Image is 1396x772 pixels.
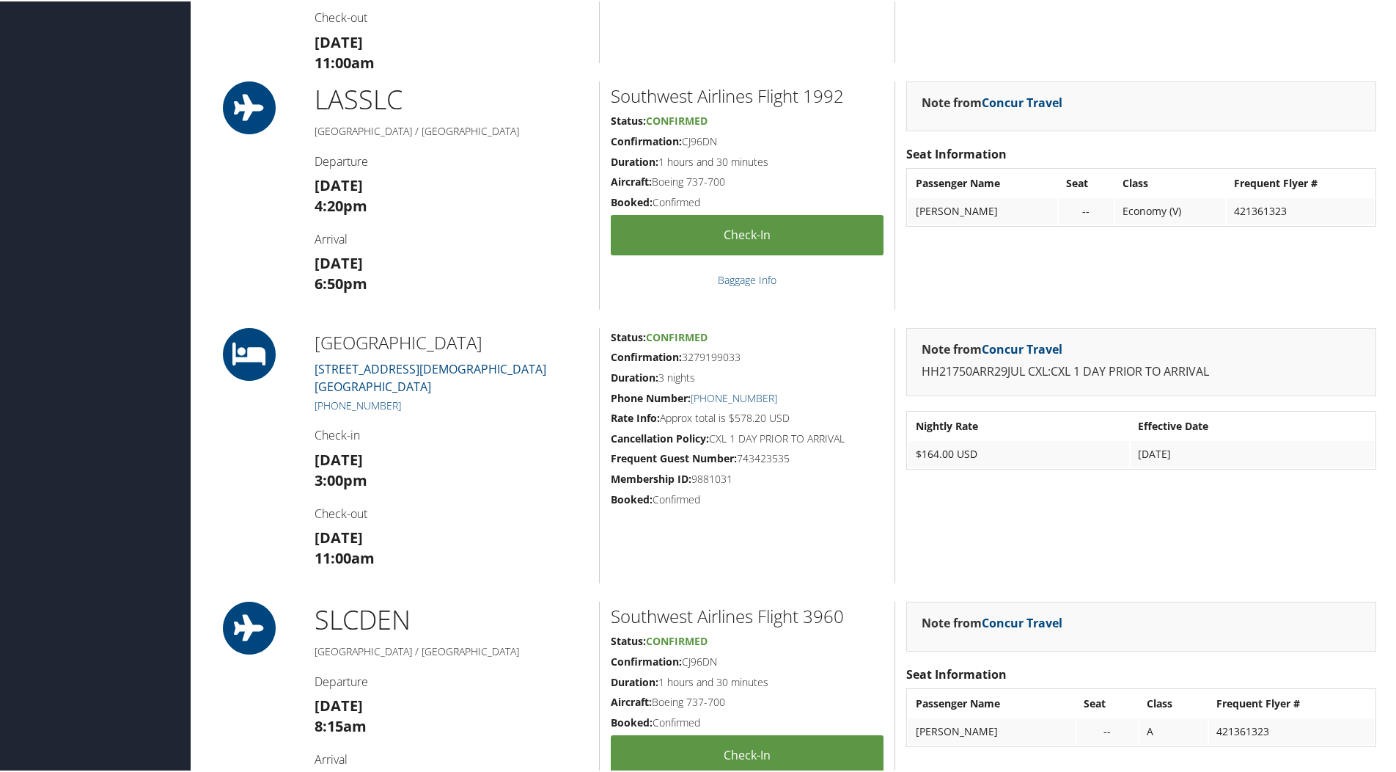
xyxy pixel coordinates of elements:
[908,717,1075,743] td: [PERSON_NAME]
[611,133,883,148] h5: CJ96DN
[611,693,883,708] h5: Boeing 737-700
[611,153,658,167] strong: Duration:
[906,145,1007,161] strong: Seat Information
[611,430,709,444] strong: Cancellation Policy:
[906,665,1007,681] strong: Seat Information
[611,153,883,168] h5: 1 hours and 30 minutes
[982,93,1062,109] a: Concur Travel
[611,430,883,445] h5: CXL 1 DAY PRIOR TO ARRIVAL
[611,653,883,668] h5: CJ96DN
[691,390,777,404] a: [PHONE_NUMBER]
[315,672,588,688] h4: Departure
[315,397,401,411] a: [PHONE_NUMBER]
[611,369,883,384] h5: 3 nights
[611,491,653,505] strong: Booked:
[611,674,883,688] h5: 1 hours and 30 minutes
[646,329,708,343] span: Confirmed
[611,214,883,254] a: Check-in
[1209,689,1374,715] th: Frequent Flyer #
[315,252,363,272] strong: [DATE]
[611,194,883,208] h5: Confirmed
[315,329,588,354] h2: [GEOGRAPHIC_DATA]
[315,230,588,246] h4: Arrival
[1115,197,1225,223] td: Economy (V)
[1131,440,1374,466] td: [DATE]
[908,412,1129,438] th: Nightly Rate
[922,613,1062,630] strong: Note from
[611,470,691,484] strong: Membership ID:
[908,689,1075,715] th: Passenger Name
[315,51,375,71] strong: 11:00am
[908,169,1057,195] th: Passenger Name
[315,504,588,520] h4: Check-out
[611,329,646,343] strong: Status:
[315,174,363,194] strong: [DATE]
[1139,689,1207,715] th: Class
[315,694,363,714] strong: [DATE]
[611,602,883,627] h2: Southwest Airlines Flight 3960
[315,31,363,51] strong: [DATE]
[611,173,883,188] h5: Boeing 737-700
[611,470,883,485] h5: 9881031
[315,600,588,637] h1: SLC DEN
[1066,203,1106,216] div: --
[315,469,367,489] strong: 3:00pm
[315,272,367,292] strong: 6:50pm
[922,361,1361,380] p: HH21750ARR29JUL CXL:CXL 1 DAY PRIOR TO ARRIVAL
[1227,197,1374,223] td: 421361323
[718,272,776,285] a: Baggage Info
[315,80,588,117] h1: LAS SLC
[611,693,652,707] strong: Aircraft:
[315,152,588,168] h4: Departure
[315,547,375,567] strong: 11:00am
[315,526,363,546] strong: [DATE]
[922,93,1062,109] strong: Note from
[315,8,588,24] h4: Check-out
[1059,169,1114,195] th: Seat
[611,349,682,363] strong: Confirmation:
[646,112,708,126] span: Confirmed
[611,369,658,383] strong: Duration:
[1227,169,1374,195] th: Frequent Flyer #
[611,82,883,107] h2: Southwest Airlines Flight 1992
[611,409,660,423] strong: Rate Info:
[611,349,883,363] h5: 3279199033
[982,613,1062,630] a: Concur Travel
[315,750,588,766] h4: Arrival
[611,173,652,187] strong: Aircraft:
[611,714,653,728] strong: Booked:
[1084,724,1131,737] div: --
[908,440,1129,466] td: $164.00 USD
[315,194,367,214] strong: 4:20pm
[982,340,1062,356] a: Concur Travel
[1115,169,1225,195] th: Class
[611,674,658,688] strong: Duration:
[646,633,708,647] span: Confirmed
[611,491,883,506] h5: Confirmed
[611,390,691,404] strong: Phone Number:
[1131,412,1374,438] th: Effective Date
[315,360,546,393] a: [STREET_ADDRESS][DEMOGRAPHIC_DATA][GEOGRAPHIC_DATA]
[908,197,1057,223] td: [PERSON_NAME]
[315,448,363,468] strong: [DATE]
[1076,689,1138,715] th: Seat
[611,633,646,647] strong: Status:
[611,133,682,147] strong: Confirmation:
[315,426,588,442] h4: Check-in
[611,409,883,424] h5: Approx total is $578.20 USD
[1139,717,1207,743] td: A
[611,714,883,729] h5: Confirmed
[315,715,367,735] strong: 8:15am
[611,653,682,667] strong: Confirmation:
[611,112,646,126] strong: Status:
[315,123,588,137] h5: [GEOGRAPHIC_DATA] / [GEOGRAPHIC_DATA]
[1209,717,1374,743] td: 421361323
[922,340,1062,356] strong: Note from
[315,643,588,658] h5: [GEOGRAPHIC_DATA] / [GEOGRAPHIC_DATA]
[611,450,737,464] strong: Frequent Guest Number:
[611,194,653,208] strong: Booked:
[611,450,883,465] h5: 743423535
